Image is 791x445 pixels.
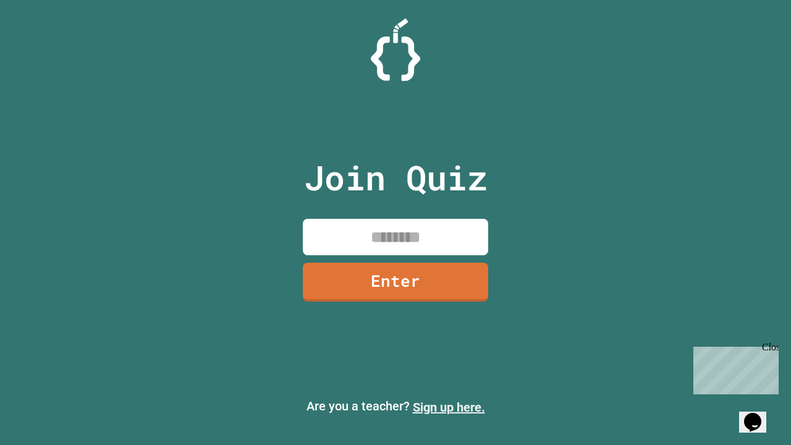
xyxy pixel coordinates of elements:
p: Join Quiz [304,152,488,203]
a: Enter [303,263,488,302]
iframe: chat widget [739,396,779,433]
p: Are you a teacher? [10,397,781,417]
a: Sign up here. [413,400,485,415]
iframe: chat widget [688,342,779,394]
div: Chat with us now!Close [5,5,85,78]
img: Logo.svg [371,19,420,81]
